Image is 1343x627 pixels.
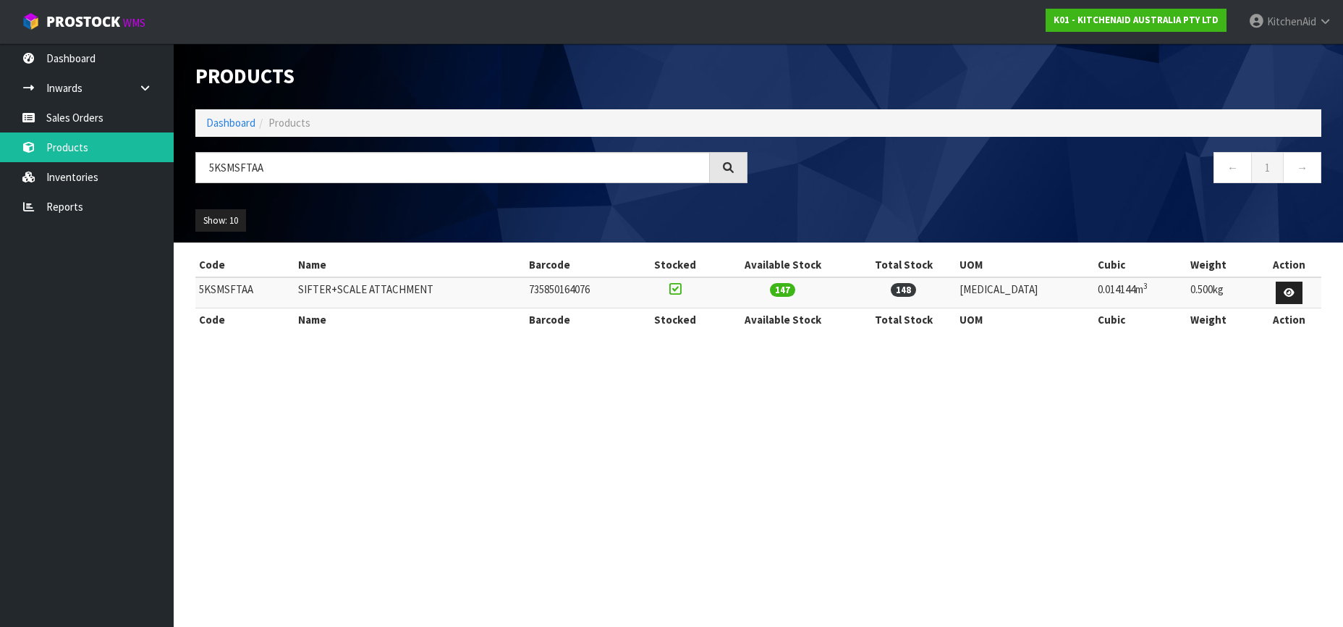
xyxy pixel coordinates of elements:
th: Barcode [525,308,635,332]
span: 147 [770,283,795,297]
th: Action [1257,308,1321,332]
th: Name [295,308,525,332]
a: Dashboard [206,116,255,130]
th: Stocked [635,253,715,277]
th: Code [195,253,295,277]
sup: 3 [1143,281,1148,291]
td: 735850164076 [525,277,635,308]
td: 5KSMSFTAA [195,277,295,308]
td: [MEDICAL_DATA] [956,277,1094,308]
strong: K01 - KITCHENAID AUSTRALIA PTY LTD [1054,14,1219,26]
th: Cubic [1094,308,1187,332]
a: → [1283,152,1321,183]
th: Stocked [635,308,715,332]
th: UOM [956,253,1094,277]
th: Name [295,253,525,277]
span: Products [268,116,310,130]
span: 148 [891,283,916,297]
a: 1 [1251,152,1284,183]
td: SIFTER+SCALE ATTACHMENT [295,277,525,308]
input: Search products [195,152,710,183]
th: UOM [956,308,1094,332]
th: Weight [1187,308,1257,332]
td: 0.014144m [1094,277,1187,308]
small: WMS [123,16,145,30]
nav: Page navigation [769,152,1321,188]
img: cube-alt.png [22,12,40,30]
button: Show: 10 [195,209,246,232]
th: Total Stock [851,253,957,277]
th: Weight [1187,253,1257,277]
th: Available Stock [715,253,851,277]
span: ProStock [46,12,120,31]
th: Barcode [525,253,635,277]
a: ← [1213,152,1252,183]
h1: Products [195,65,747,88]
td: 0.500kg [1187,277,1257,308]
span: KitchenAid [1267,14,1316,28]
th: Code [195,308,295,332]
th: Available Stock [715,308,851,332]
th: Action [1257,253,1321,277]
th: Cubic [1094,253,1187,277]
th: Total Stock [851,308,957,332]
